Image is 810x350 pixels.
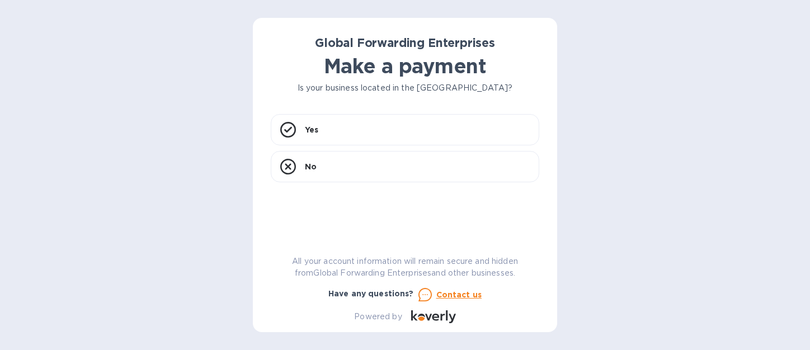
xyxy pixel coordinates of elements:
[305,124,318,135] p: Yes
[354,311,402,323] p: Powered by
[271,54,539,78] h1: Make a payment
[328,289,414,298] b: Have any questions?
[305,161,317,172] p: No
[271,256,539,279] p: All your account information will remain secure and hidden from Global Forwarding Enterprises and...
[436,290,482,299] u: Contact us
[271,82,539,94] p: Is your business located in the [GEOGRAPHIC_DATA]?
[315,36,495,50] b: Global Forwarding Enterprises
